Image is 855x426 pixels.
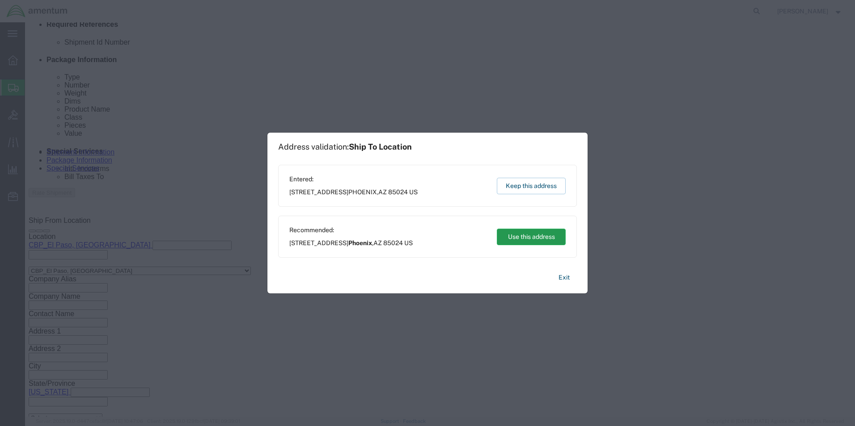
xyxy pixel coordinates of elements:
[409,188,418,196] span: US
[378,188,387,196] span: AZ
[497,229,566,245] button: Use this address
[289,226,413,235] span: Recommended:
[388,188,408,196] span: 85024
[289,238,413,248] span: [STREET_ADDRESS] ,
[348,239,372,246] span: Phoenix
[551,270,577,285] button: Exit
[404,239,413,246] span: US
[349,142,412,151] span: Ship To Location
[348,188,377,196] span: PHOENIX
[289,188,418,197] span: [STREET_ADDRESS] ,
[278,142,412,152] h1: Address validation:
[373,239,382,246] span: AZ
[497,178,566,194] button: Keep this address
[383,239,403,246] span: 85024
[289,175,418,184] span: Entered:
